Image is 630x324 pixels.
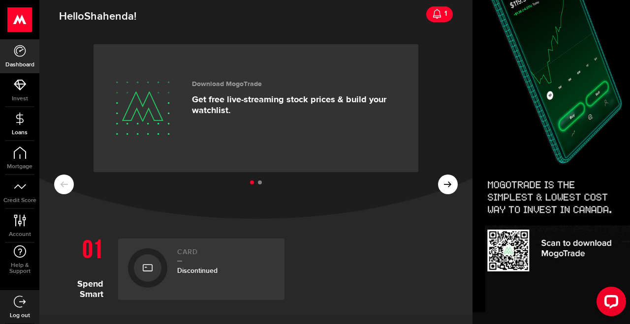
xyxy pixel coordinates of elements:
a: Download MogoTrade Get free live-streaming stock prices & build your watchlist. [94,44,418,172]
h2: Card [177,248,275,262]
a: 1 [426,6,453,22]
h3: Download MogoTrade [192,80,404,88]
p: Get free live-streaming stock prices & build your watchlist. [192,94,404,116]
a: CardDiscontinued [118,238,284,300]
iframe: LiveChat chat widget [589,283,630,324]
span: Hello ! [59,6,136,27]
h1: Spend Smart [54,234,111,300]
span: Discontinued [177,266,218,275]
div: 1 [442,3,447,24]
span: Shahenda [84,10,134,23]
